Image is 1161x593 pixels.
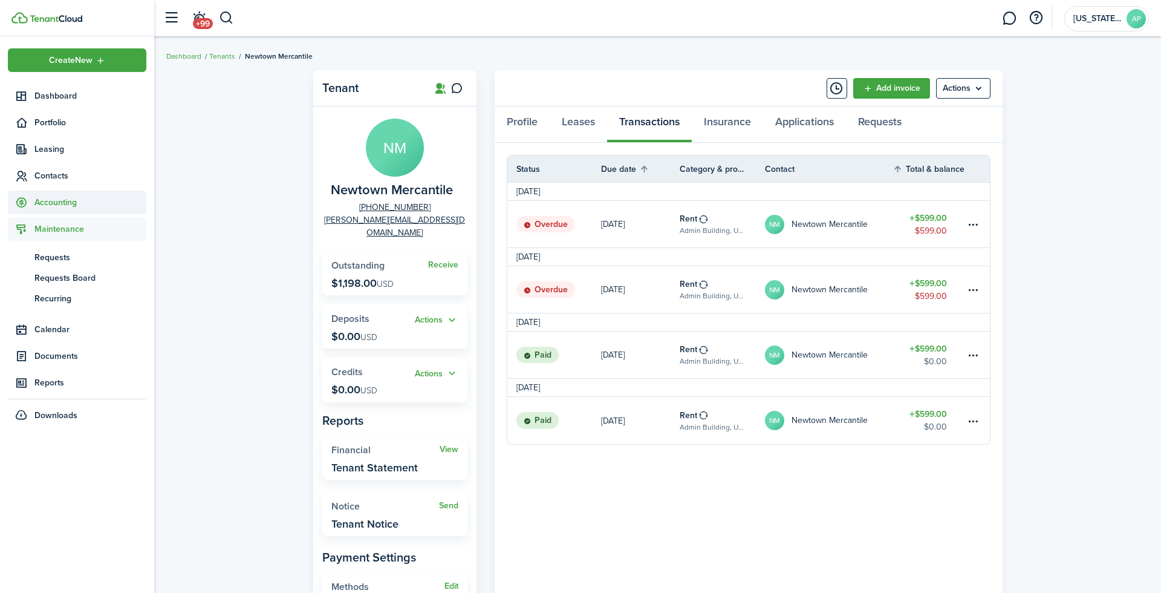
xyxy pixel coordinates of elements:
widget-stats-description: Tenant Statement [331,462,418,474]
button: Open menu [936,78,990,99]
table-info-title: Rent [680,343,697,356]
span: Alaska Port Innovations LLC [1073,15,1122,23]
table-amount-description: $0.00 [924,421,947,433]
status: Overdue [516,216,575,233]
a: [DATE] [601,397,680,444]
a: Applications [763,106,846,143]
panel-main-title: Tenant [322,81,419,95]
button: Open menu [415,313,458,327]
table-subtitle: Admin Building, Unit 111 [680,225,747,236]
th: Contact [765,163,893,175]
span: Credits [331,365,363,379]
a: Tenants [209,51,235,62]
table-subtitle: Admin Building, Unit 111 [680,422,747,433]
span: Maintenance [34,223,146,235]
a: NMNewtown Mercantile [765,201,893,247]
table-amount-description: $599.00 [915,224,947,237]
widget-stats-title: Methods [331,582,444,592]
a: Requests [8,247,146,267]
a: Reports [8,371,146,395]
th: Sort [601,162,680,176]
status: Paid [516,347,559,364]
button: Edit [444,582,458,591]
p: $1,198.00 [331,277,394,289]
a: Recurring [8,288,146,309]
table-profile-info-text: Newtown Mercantile [792,416,868,425]
a: NMNewtown Mercantile [765,397,893,444]
a: Notifications [187,3,210,34]
panel-main-subtitle: Reports [322,411,467,430]
a: [PERSON_NAME][EMAIL_ADDRESS][DOMAIN_NAME] [322,214,467,239]
span: Recurring [34,292,146,305]
span: Create New [49,56,93,65]
a: Messaging [998,3,1021,34]
span: Newtown Mercantile [245,51,313,62]
a: Profile [495,106,550,143]
span: Deposits [331,312,369,326]
a: Overdue [507,266,601,313]
a: NMNewtown Mercantile [765,266,893,313]
th: Category & property [680,163,765,175]
a: Leases [550,106,607,143]
table-profile-info-text: Newtown Mercantile [792,285,868,295]
a: Requests [846,106,914,143]
td: [DATE] [507,251,549,263]
a: NMNewtown Mercantile [765,332,893,378]
a: RentAdmin Building, Unit 111 [680,266,765,313]
img: TenantCloud [30,15,82,22]
span: Accounting [34,196,146,209]
a: Insurance [692,106,763,143]
table-info-title: Rent [680,278,697,290]
span: Documents [34,350,146,362]
span: Calendar [34,323,146,336]
span: USD [377,278,394,290]
table-info-title: Rent [680,409,697,422]
button: Open resource center [1026,8,1046,28]
avatar-text: NM [765,346,784,365]
button: Actions [415,367,458,381]
table-info-title: Rent [680,212,697,225]
th: Status [507,163,601,175]
table-amount-title: $599.00 [909,342,947,355]
p: [DATE] [601,283,625,296]
a: Send [439,501,458,511]
table-profile-info-text: Newtown Mercantile [792,350,868,360]
widget-stats-description: Tenant Notice [331,518,398,530]
img: TenantCloud [11,12,28,24]
a: Requests Board [8,267,146,288]
button: Open sidebar [160,7,183,30]
a: Receive [428,260,458,270]
table-amount-title: $599.00 [909,277,947,290]
button: Search [219,8,234,28]
table-amount-description: $599.00 [915,290,947,303]
avatar-text: NM [765,280,784,300]
button: Actions [415,313,458,327]
span: USD [360,384,377,397]
td: [DATE] [507,381,549,394]
table-subtitle: Admin Building, Unit 111 [680,356,747,367]
a: Dashboard [166,51,201,62]
span: USD [360,331,377,344]
a: Overdue [507,201,601,247]
p: [DATE] [601,414,625,427]
span: Portfolio [34,116,146,129]
a: RentAdmin Building, Unit 111 [680,332,765,378]
a: Add invoice [853,78,930,99]
span: Requests Board [34,272,146,284]
a: [DATE] [601,201,680,247]
avatar-text: NM [765,215,784,234]
button: Open menu [415,367,458,381]
p: [DATE] [601,218,625,231]
a: [DATE] [601,266,680,313]
table-amount-title: $599.00 [909,408,947,421]
panel-main-subtitle: Payment Settings [322,548,467,566]
a: View [440,445,458,454]
table-amount-title: $599.00 [909,212,947,224]
span: Dashboard [34,90,146,102]
a: $599.00$599.00 [893,201,965,247]
th: Sort [893,162,965,176]
a: Dashboard [8,84,146,108]
a: Paid [507,397,601,444]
